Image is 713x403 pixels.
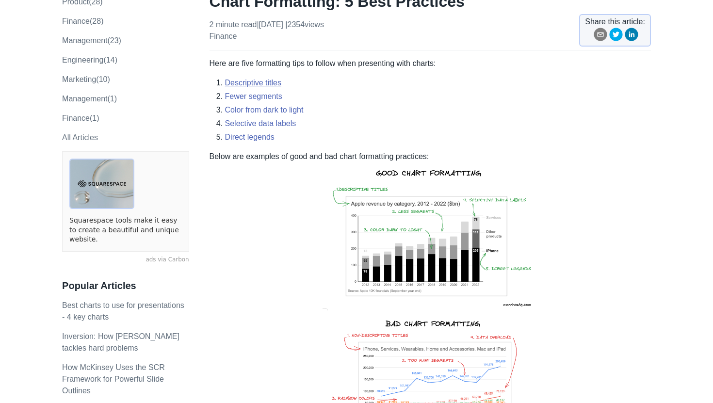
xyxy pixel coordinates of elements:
[210,58,651,69] p: Here are five formatting tips to follow when presenting with charts:
[320,162,540,313] img: good-chart-formatting
[225,92,282,100] a: Fewer segments
[62,256,189,264] a: ads via Carbon
[225,79,281,87] a: Descriptive titles
[62,17,103,25] a: finance(28)
[609,28,623,45] button: twitter
[62,114,99,122] a: Finance(1)
[62,95,117,103] a: Management(1)
[62,75,110,83] a: marketing(10)
[62,301,184,321] a: Best charts to use for presentations - 4 key charts
[62,332,179,352] a: Inversion: How [PERSON_NAME] tackles hard problems
[62,56,117,64] a: engineering(14)
[225,133,275,141] a: Direct legends
[285,20,324,29] span: | 2354 views
[210,19,324,42] p: 2 minute read | [DATE]
[62,363,165,395] a: How McKinsey Uses the SCR Framework for Powerful Slide Outlines
[585,16,645,28] span: Share this article:
[62,280,189,292] h3: Popular Articles
[69,159,134,209] img: ads via Carbon
[625,28,638,45] button: linkedin
[594,28,607,45] button: email
[210,32,237,40] a: finance
[62,133,98,142] a: All Articles
[69,216,181,244] a: Squarespace tools make it easy to create a beautiful and unique website.
[225,119,296,128] a: Selective data labels
[62,36,121,45] a: management(23)
[225,106,304,114] a: Color from dark to light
